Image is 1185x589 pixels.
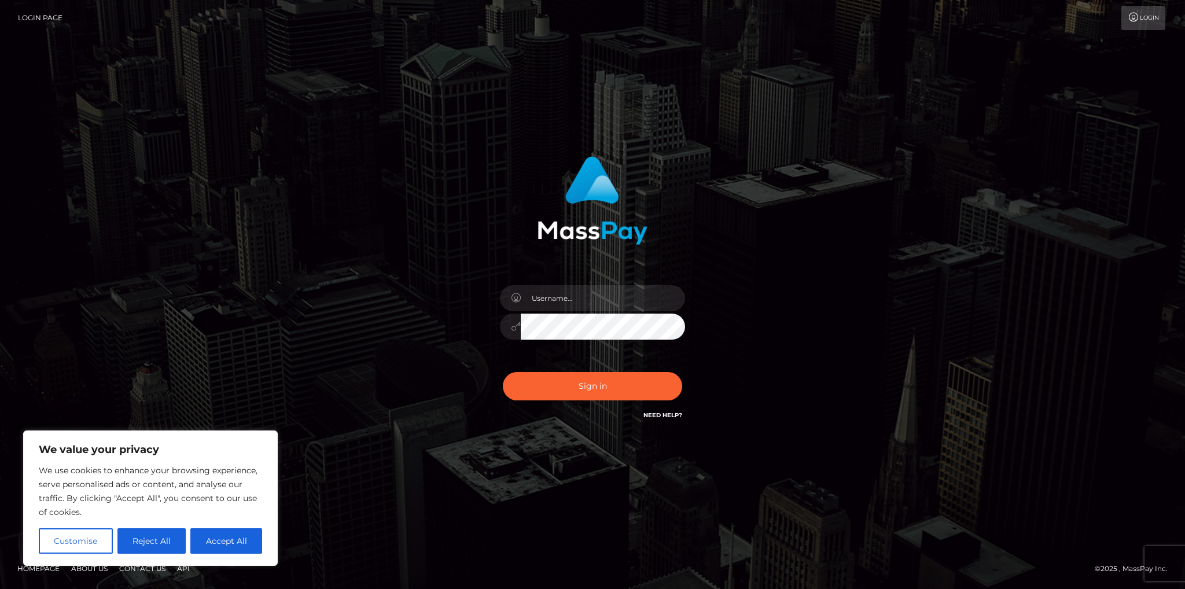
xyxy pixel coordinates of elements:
[39,463,262,519] p: We use cookies to enhance your browsing experience, serve personalised ads or content, and analys...
[13,559,64,577] a: Homepage
[190,528,262,554] button: Accept All
[39,528,113,554] button: Customise
[1121,6,1165,30] a: Login
[538,156,647,245] img: MassPay Login
[172,559,194,577] a: API
[1095,562,1176,575] div: © 2025 , MassPay Inc.
[503,372,682,400] button: Sign in
[67,559,112,577] a: About Us
[643,411,682,419] a: Need Help?
[39,443,262,457] p: We value your privacy
[521,285,685,311] input: Username...
[23,430,278,566] div: We value your privacy
[115,559,170,577] a: Contact Us
[18,6,62,30] a: Login Page
[117,528,186,554] button: Reject All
